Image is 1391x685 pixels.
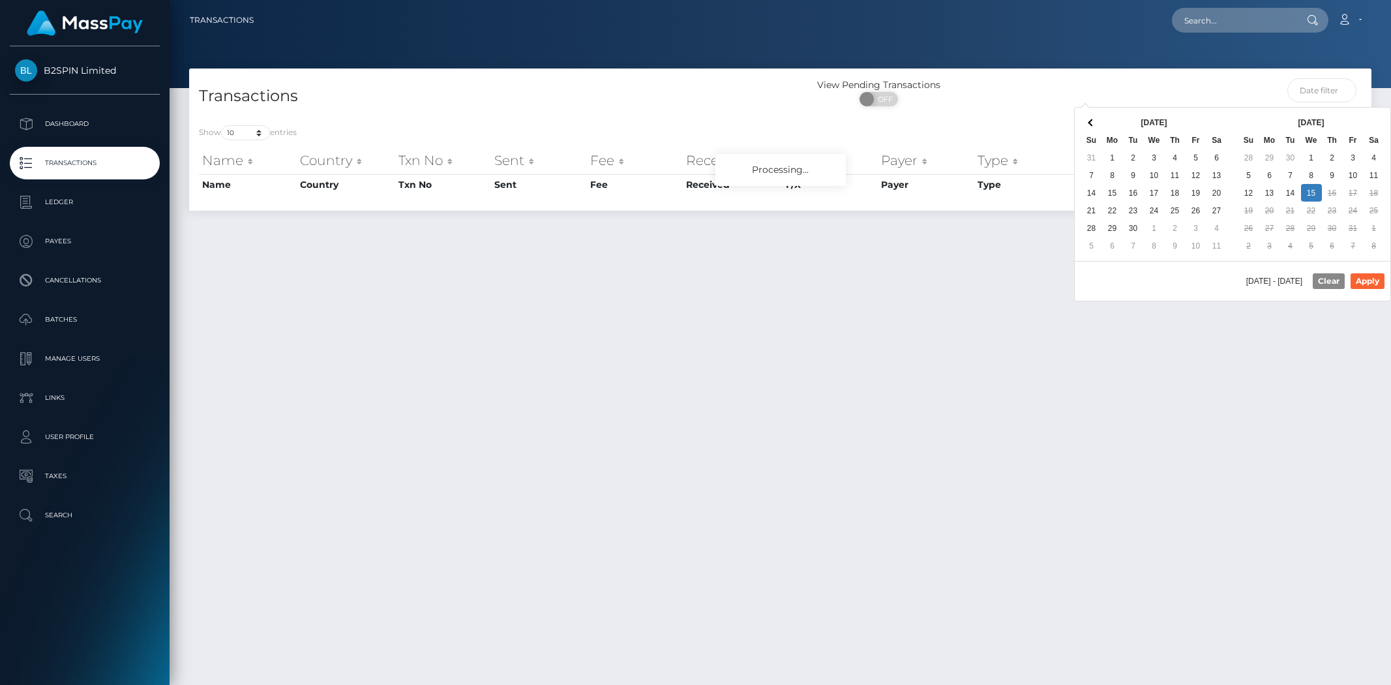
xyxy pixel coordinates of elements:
a: Batches [10,303,160,336]
td: 12 [1186,166,1206,184]
td: 5 [1238,166,1259,184]
td: 9 [1322,166,1343,184]
th: Sent [491,174,588,195]
td: 27 [1206,202,1227,219]
th: We [1144,131,1165,149]
a: User Profile [10,421,160,453]
th: Mo [1259,131,1280,149]
p: Transactions [15,153,155,173]
td: 4 [1280,237,1301,254]
th: Mo [1102,131,1123,149]
a: Transactions [190,7,254,34]
p: Cancellations [15,271,155,290]
th: Received [683,174,783,195]
td: 16 [1322,184,1343,202]
td: 22 [1102,202,1123,219]
a: Links [10,382,160,414]
a: Search [10,499,160,532]
div: View Pending Transactions [781,78,978,92]
label: Show entries [199,125,297,140]
td: 12 [1238,184,1259,202]
td: 27 [1259,219,1280,237]
td: 1 [1301,149,1322,166]
td: 30 [1280,149,1301,166]
th: Country [297,174,396,195]
td: 24 [1144,202,1165,219]
td: 4 [1165,149,1186,166]
th: Received [683,147,783,174]
td: 24 [1343,202,1364,219]
th: Fr [1343,131,1364,149]
td: 7 [1280,166,1301,184]
p: Links [15,388,155,408]
td: 15 [1102,184,1123,202]
td: 19 [1186,184,1206,202]
th: [DATE] [1259,114,1364,131]
input: Search... [1172,8,1294,33]
td: 11 [1364,166,1384,184]
td: 19 [1238,202,1259,219]
th: Sa [1206,131,1227,149]
th: Country [297,147,396,174]
td: 2 [1165,219,1186,237]
a: Taxes [10,460,160,493]
td: 14 [1081,184,1102,202]
td: 5 [1081,237,1102,254]
a: Cancellations [10,264,160,297]
td: 1 [1144,219,1165,237]
th: Fr [1186,131,1206,149]
td: 6 [1259,166,1280,184]
th: Th [1322,131,1343,149]
td: 17 [1343,184,1364,202]
th: Txn No [395,174,490,195]
button: Clear [1313,273,1345,289]
td: 20 [1206,184,1227,202]
a: Payees [10,225,160,258]
p: Taxes [15,466,155,486]
td: 15 [1301,184,1322,202]
td: 20 [1259,202,1280,219]
th: Payer [878,174,975,195]
span: [DATE] - [DATE] [1246,277,1308,285]
th: F/X [783,147,878,174]
td: 2 [1238,237,1259,254]
td: 21 [1081,202,1102,219]
th: Tu [1280,131,1301,149]
th: Type [974,174,1071,195]
th: Su [1081,131,1102,149]
td: 3 [1343,149,1364,166]
td: 9 [1165,237,1186,254]
p: Search [15,506,155,525]
td: 9 [1123,166,1144,184]
td: 5 [1186,149,1206,166]
span: B2SPIN Limited [10,65,160,76]
td: 4 [1364,149,1384,166]
td: 26 [1186,202,1206,219]
td: 23 [1123,202,1144,219]
td: 22 [1301,202,1322,219]
td: 1 [1364,219,1384,237]
td: 29 [1102,219,1123,237]
th: Tu [1123,131,1144,149]
td: 25 [1364,202,1384,219]
th: Txn No [395,147,490,174]
p: Dashboard [15,114,155,134]
th: Name [199,174,297,195]
td: 3 [1259,237,1280,254]
td: 11 [1165,166,1186,184]
td: 3 [1186,219,1206,237]
p: Ledger [15,192,155,212]
th: [DATE] [1102,114,1206,131]
td: 29 [1259,149,1280,166]
a: Manage Users [10,342,160,375]
td: 6 [1206,149,1227,166]
td: 29 [1301,219,1322,237]
th: Su [1238,131,1259,149]
td: 21 [1280,202,1301,219]
th: Th [1165,131,1186,149]
td: 28 [1280,219,1301,237]
td: 8 [1144,237,1165,254]
td: 7 [1081,166,1102,184]
td: 11 [1206,237,1227,254]
td: 28 [1081,219,1102,237]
